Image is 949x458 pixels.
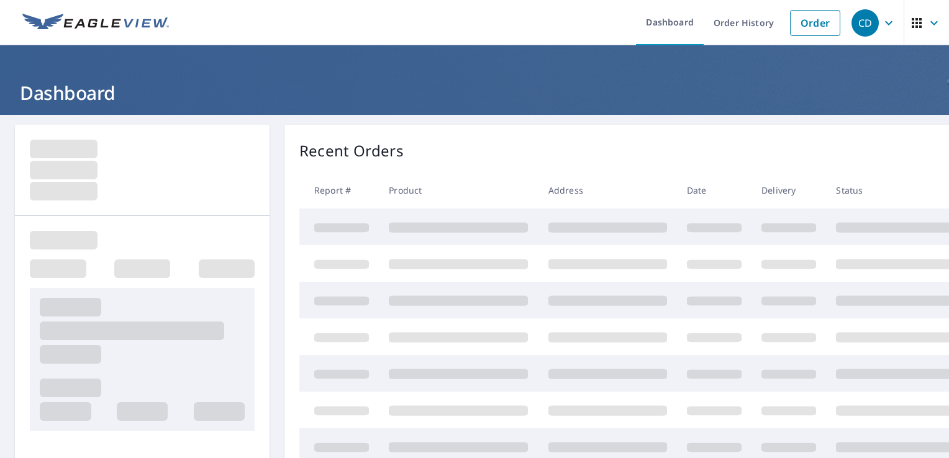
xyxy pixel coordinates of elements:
[677,172,751,209] th: Date
[299,172,379,209] th: Report #
[22,14,169,32] img: EV Logo
[790,10,840,36] a: Order
[15,80,934,106] h1: Dashboard
[299,140,404,162] p: Recent Orders
[851,9,879,37] div: CD
[538,172,677,209] th: Address
[751,172,826,209] th: Delivery
[379,172,538,209] th: Product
